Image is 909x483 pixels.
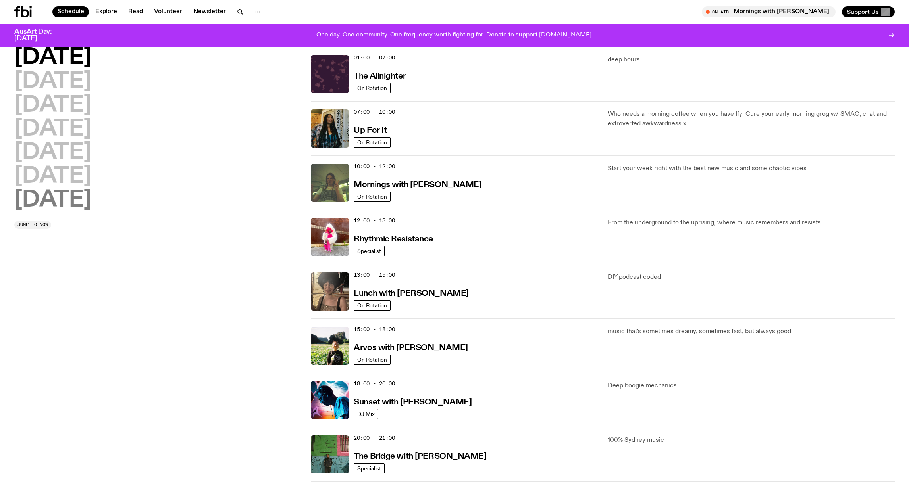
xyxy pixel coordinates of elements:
[354,179,481,189] a: Mornings with [PERSON_NAME]
[354,163,395,170] span: 10:00 - 12:00
[608,218,895,228] p: From the underground to the uprising, where music remembers and resists
[608,272,895,282] p: DIY podcast coded
[354,71,406,80] a: The Allnighter
[311,435,349,473] img: Amelia Sparke is wearing a black hoodie and pants, leaning against a blue, green and pink wall wi...
[354,409,378,419] a: DJ Mix
[357,302,387,308] span: On Rotation
[14,118,91,140] button: [DATE]
[354,271,395,279] span: 13:00 - 15:00
[354,72,406,80] h3: The Allnighter
[311,327,349,365] img: Bri is smiling and wearing a black t-shirt. She is standing in front of a lush, green field. Ther...
[354,451,486,461] a: The Bridge with [PERSON_NAME]
[354,452,486,461] h3: The Bridge with [PERSON_NAME]
[354,398,472,406] h3: Sunset with [PERSON_NAME]
[123,6,148,17] a: Read
[354,300,391,310] a: On Rotation
[357,139,387,145] span: On Rotation
[17,222,48,227] span: Jump to now
[14,94,91,117] button: [DATE]
[357,248,381,254] span: Specialist
[354,246,385,256] a: Specialist
[14,71,91,93] button: [DATE]
[14,189,91,211] button: [DATE]
[354,217,395,224] span: 12:00 - 13:00
[608,55,895,65] p: deep hours.
[149,6,187,17] a: Volunteer
[354,234,433,243] a: Rhythmic Resistance
[14,165,91,188] button: [DATE]
[354,137,391,148] a: On Rotation
[608,435,895,445] p: 100% Sydney music
[14,29,65,42] h3: AusArt Day: [DATE]
[608,164,895,173] p: Start your week right with the best new music and some chaotic vibes
[311,109,349,148] img: Ify - a Brown Skin girl with black braided twists, looking up to the side with her tongue stickin...
[357,411,375,417] span: DJ Mix
[354,289,468,298] h3: Lunch with [PERSON_NAME]
[354,344,468,352] h3: Arvos with [PERSON_NAME]
[357,85,387,91] span: On Rotation
[354,380,395,387] span: 18:00 - 20:00
[608,109,895,128] p: Who needs a morning coffee when you have Ify! Cure your early morning grog w/ SMAC, chat and extr...
[608,327,895,336] p: music that's sometimes dreamy, sometimes fast, but always good!
[91,6,122,17] a: Explore
[354,463,385,473] a: Specialist
[354,434,395,442] span: 20:00 - 21:00
[354,397,472,406] a: Sunset with [PERSON_NAME]
[311,381,349,419] img: Simon Caldwell stands side on, looking downwards. He has headphones on. Behind him is a brightly ...
[189,6,231,17] a: Newsletter
[357,194,387,199] span: On Rotation
[608,381,895,391] p: Deep boogie mechanics.
[52,6,89,17] a: Schedule
[354,126,387,135] h3: Up For It
[316,32,593,39] p: One day. One community. One frequency worth fighting for. Donate to support [DOMAIN_NAME].
[354,355,391,365] a: On Rotation
[842,6,895,17] button: Support Us
[14,142,91,164] button: [DATE]
[14,47,91,69] button: [DATE]
[354,342,468,352] a: Arvos with [PERSON_NAME]
[311,218,349,256] img: Attu crouches on gravel in front of a brown wall. They are wearing a white fur coat with a hood, ...
[354,192,391,202] a: On Rotation
[354,54,395,61] span: 01:00 - 07:00
[702,6,836,17] button: On AirMornings with [PERSON_NAME]
[357,356,387,362] span: On Rotation
[14,221,51,229] button: Jump to now
[354,288,468,298] a: Lunch with [PERSON_NAME]
[354,83,391,93] a: On Rotation
[311,164,349,202] img: Jim Kretschmer in a really cute outfit with cute braids, standing on a train holding up a peace s...
[354,125,387,135] a: Up For It
[847,8,879,15] span: Support Us
[354,181,481,189] h3: Mornings with [PERSON_NAME]
[354,326,395,333] span: 15:00 - 18:00
[354,235,433,243] h3: Rhythmic Resistance
[357,465,381,471] span: Specialist
[354,108,395,116] span: 07:00 - 10:00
